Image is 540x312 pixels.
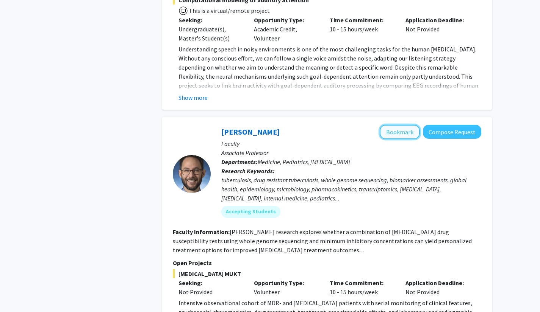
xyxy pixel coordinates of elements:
fg-read-more: [PERSON_NAME] research explores whether a combination of [MEDICAL_DATA] drug susceptibility tests... [173,228,472,254]
div: Undergraduate(s), Master's Student(s) [178,25,243,43]
span: This is a virtual/remote project [188,7,270,14]
button: Add Jeffrey Tornheim to Bookmarks [380,125,420,139]
b: Research Keywords: [221,167,275,175]
a: [PERSON_NAME] [221,127,280,137]
mat-chip: Accepting Students [221,206,280,218]
b: Departments: [221,158,258,166]
button: Compose Request to Jeffrey Tornheim [423,125,481,139]
p: Opportunity Type: [254,16,318,25]
p: Associate Professor [221,148,481,157]
b: Faculty Information: [173,228,230,236]
p: Seeking: [178,16,243,25]
p: Open Projects [173,258,481,267]
p: Application Deadline: [405,278,470,287]
span: Medicine, Pediatrics, [MEDICAL_DATA] [258,158,350,166]
div: Not Provided [178,287,243,296]
div: Not Provided [400,278,476,296]
div: Academic Credit, Volunteer [248,16,324,43]
button: Show more [178,93,208,102]
div: Not Provided [400,16,476,43]
div: 10 - 15 hours/week [324,278,400,296]
div: Volunteer [248,278,324,296]
p: Opportunity Type: [254,278,318,287]
iframe: Chat [6,278,32,306]
span: [MEDICAL_DATA] MUKT [173,269,481,278]
p: Understanding speech in noisy environments is one of the most challenging tasks for the human [ME... [178,45,481,126]
div: 10 - 15 hours/week [324,16,400,43]
p: Time Commitment: [330,278,394,287]
p: Application Deadline: [405,16,470,25]
p: Time Commitment: [330,16,394,25]
p: Seeking: [178,278,243,287]
div: tuberculosis, drug resistant tuberculosis, whole genome sequencing, biomarker assessments, global... [221,175,481,203]
p: Faculty [221,139,481,148]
